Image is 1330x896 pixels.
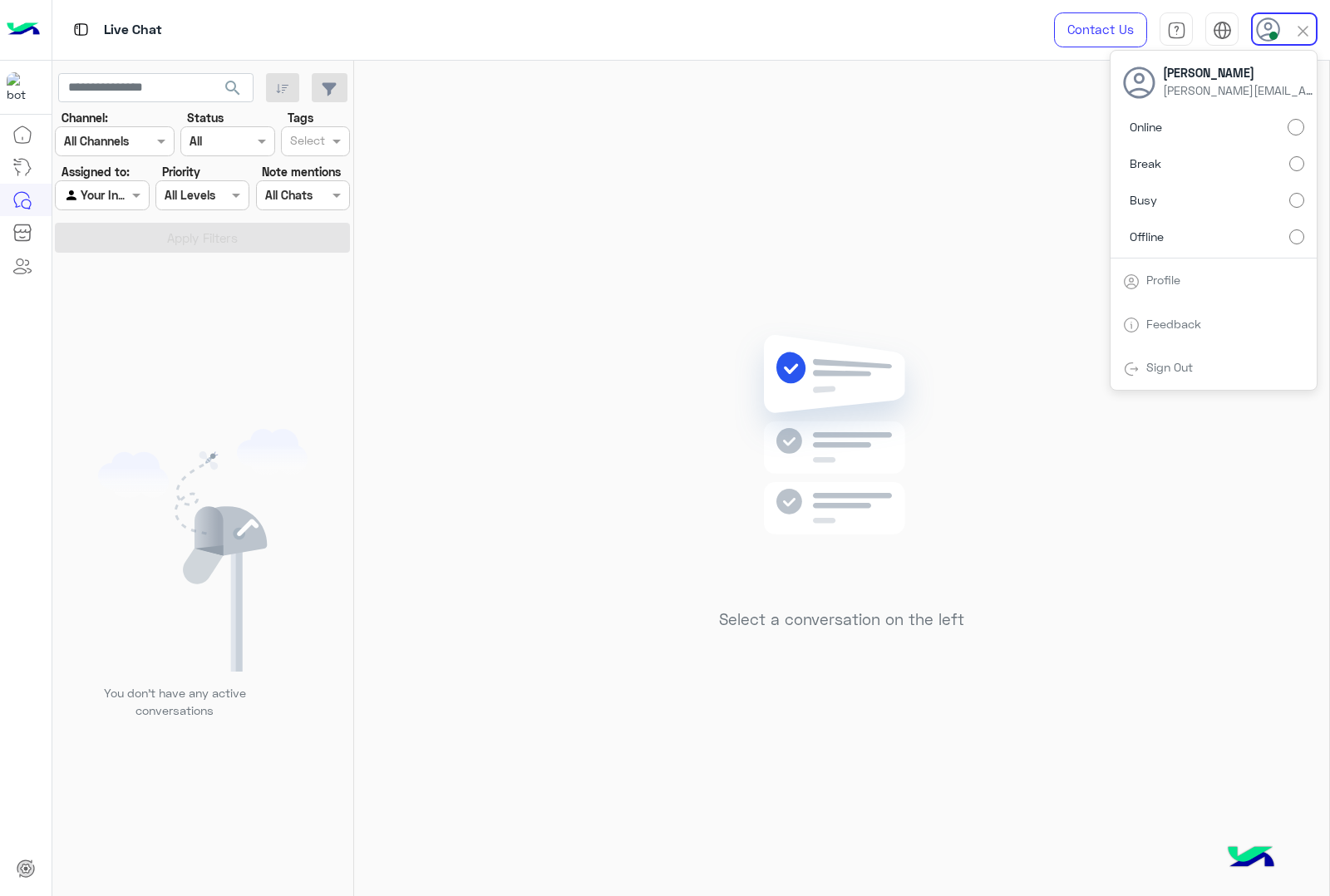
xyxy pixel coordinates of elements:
[162,163,200,180] label: Priority
[1146,273,1180,287] a: Profile
[1130,228,1164,245] span: Offline
[1163,64,1313,81] span: [PERSON_NAME]
[62,163,130,180] label: Assigned to:
[1123,361,1140,377] img: tab
[213,73,254,109] button: search
[1289,156,1304,171] input: Break
[1289,193,1304,208] input: Busy
[7,72,37,102] img: 713415422032625
[55,223,350,253] button: Apply Filters
[1146,317,1201,331] a: Feedback
[71,19,91,40] img: tab
[1293,22,1313,41] img: close
[1163,81,1313,99] span: [PERSON_NAME][EMAIL_ADDRESS][DOMAIN_NAME]
[187,109,224,126] label: Status
[719,610,964,629] h5: Select a conversation on the left
[1130,191,1157,209] span: Busy
[1289,229,1304,244] input: Offline
[288,131,325,153] div: Select
[62,109,108,126] label: Channel:
[722,322,962,598] img: no messages
[223,78,243,98] span: search
[1054,12,1147,47] a: Contact Us
[1288,119,1304,135] input: Online
[1130,118,1162,135] span: Online
[1167,21,1186,40] img: tab
[98,429,308,672] img: empty users
[104,19,162,42] p: Live Chat
[91,684,259,720] p: You don’t have any active conversations
[1213,21,1232,40] img: tab
[262,163,341,180] label: Note mentions
[1222,830,1280,888] img: hulul-logo.png
[7,12,40,47] img: Logo
[288,109,313,126] label: Tags
[1123,273,1140,290] img: tab
[1123,317,1140,333] img: tab
[1130,155,1161,172] span: Break
[1160,12,1193,47] a: tab
[1146,360,1193,374] a: Sign Out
